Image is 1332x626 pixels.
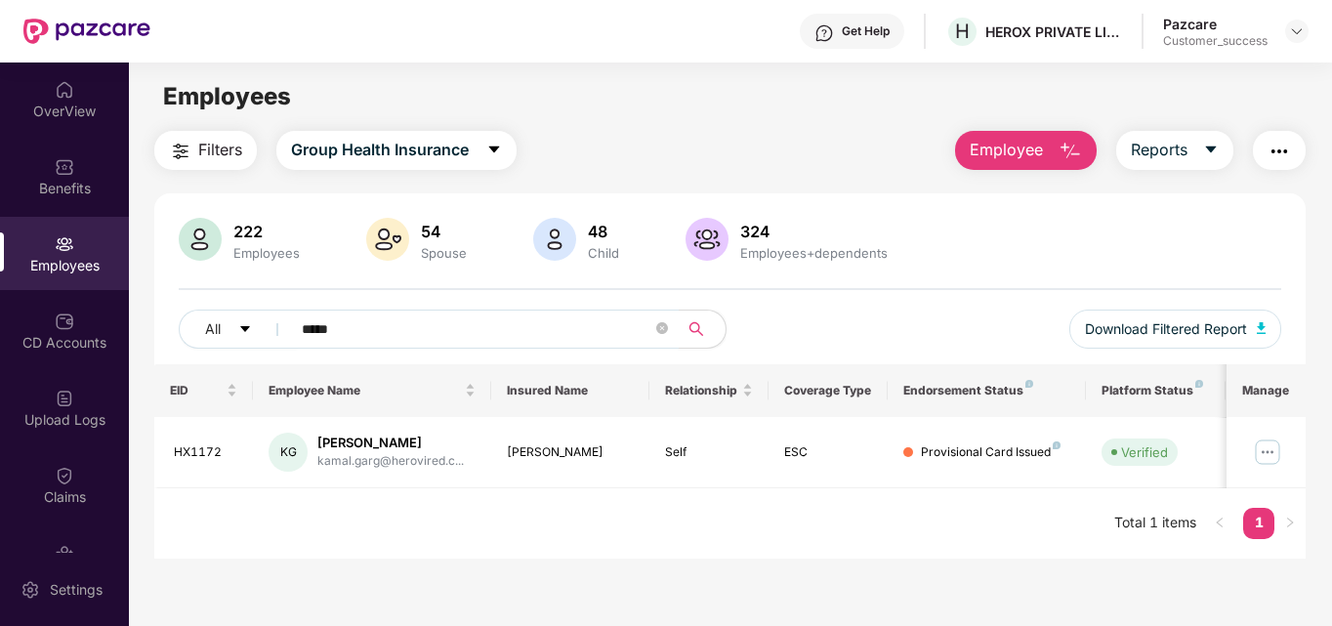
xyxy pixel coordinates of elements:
div: Endorsement Status [903,383,1070,398]
div: Customer_success [1163,33,1268,49]
span: Relationship [665,383,738,398]
img: New Pazcare Logo [23,19,150,44]
button: Reportscaret-down [1116,131,1233,170]
div: kamal.garg@herovired.c... [317,452,464,471]
img: svg+xml;base64,PHN2ZyBpZD0iVXBsb2FkX0xvZ3MiIGRhdGEtbmFtZT0iVXBsb2FkIExvZ3MiIHhtbG5zPSJodHRwOi8vd3... [55,389,74,408]
img: svg+xml;base64,PHN2ZyB4bWxucz0iaHR0cDovL3d3dy53My5vcmcvMjAwMC9zdmciIHhtbG5zOnhsaW5rPSJodHRwOi8vd3... [1059,140,1082,163]
div: HX1172 [174,443,238,462]
span: EID [170,383,224,398]
img: svg+xml;base64,PHN2ZyBpZD0iQ2xhaW0iIHhtbG5zPSJodHRwOi8vd3d3LnczLm9yZy8yMDAwL3N2ZyIgd2lkdGg9IjIwIi... [55,466,74,485]
img: svg+xml;base64,PHN2ZyBpZD0iSG9tZSIgeG1sbnM9Imh0dHA6Ly93d3cudzMub3JnLzIwMDAvc3ZnIiB3aWR0aD0iMjAiIG... [55,80,74,100]
span: Group Health Insurance [291,138,469,162]
li: Previous Page [1204,508,1235,539]
div: Platform Status [1102,383,1209,398]
div: Employees [229,245,304,261]
li: Total 1 items [1114,508,1196,539]
img: svg+xml;base64,PHN2ZyBpZD0iQmVuZWZpdHMiIHhtbG5zPSJodHRwOi8vd3d3LnczLm9yZy8yMDAwL3N2ZyIgd2lkdGg9Ij... [55,157,74,177]
img: svg+xml;base64,PHN2ZyBpZD0iRW1wbG95ZWVzIiB4bWxucz0iaHR0cDovL3d3dy53My5vcmcvMjAwMC9zdmciIHdpZHRoPS... [55,234,74,254]
button: Download Filtered Report [1069,310,1282,349]
button: Filters [154,131,257,170]
span: right [1284,517,1296,528]
span: Reports [1131,138,1187,162]
div: Verified [1121,442,1168,462]
img: svg+xml;base64,PHN2ZyB4bWxucz0iaHR0cDovL3d3dy53My5vcmcvMjAwMC9zdmciIHdpZHRoPSIyNCIgaGVpZ2h0PSIyNC... [1268,140,1291,163]
img: svg+xml;base64,PHN2ZyB4bWxucz0iaHR0cDovL3d3dy53My5vcmcvMjAwMC9zdmciIHhtbG5zOnhsaW5rPSJodHRwOi8vd3... [1257,322,1267,334]
div: 48 [584,222,623,241]
div: HEROX PRIVATE LIMITED [985,22,1122,41]
img: svg+xml;base64,PHN2ZyB4bWxucz0iaHR0cDovL3d3dy53My5vcmcvMjAwMC9zdmciIHhtbG5zOnhsaW5rPSJodHRwOi8vd3... [533,218,576,261]
div: Spouse [417,245,471,261]
img: svg+xml;base64,PHN2ZyB4bWxucz0iaHR0cDovL3d3dy53My5vcmcvMjAwMC9zdmciIHdpZHRoPSI4IiBoZWlnaHQ9IjgiIH... [1053,441,1061,449]
img: svg+xml;base64,PHN2ZyBpZD0iRW5kb3JzZW1lbnRzIiB4bWxucz0iaHR0cDovL3d3dy53My5vcmcvMjAwMC9zdmciIHdpZH... [55,543,74,563]
div: Child [584,245,623,261]
th: EID [154,364,254,417]
div: Provisional Card Issued [921,443,1061,462]
div: [PERSON_NAME] [507,443,635,462]
div: 54 [417,222,471,241]
img: svg+xml;base64,PHN2ZyB4bWxucz0iaHR0cDovL3d3dy53My5vcmcvMjAwMC9zdmciIHhtbG5zOnhsaW5rPSJodHRwOi8vd3... [686,218,728,261]
th: Coverage Type [769,364,888,417]
img: svg+xml;base64,PHN2ZyB4bWxucz0iaHR0cDovL3d3dy53My5vcmcvMjAwMC9zdmciIHhtbG5zOnhsaW5rPSJodHRwOi8vd3... [366,218,409,261]
button: Group Health Insurancecaret-down [276,131,517,170]
img: svg+xml;base64,PHN2ZyB4bWxucz0iaHR0cDovL3d3dy53My5vcmcvMjAwMC9zdmciIHdpZHRoPSI4IiBoZWlnaHQ9IjgiIH... [1025,380,1033,388]
span: Employee Name [269,383,461,398]
div: [PERSON_NAME] [317,434,464,452]
button: Employee [955,131,1097,170]
span: H [955,20,970,43]
div: ESC [784,443,872,462]
span: search [678,321,716,337]
span: close-circle [656,322,668,334]
th: Employee Name [253,364,491,417]
span: Employees [163,82,291,110]
img: svg+xml;base64,PHN2ZyBpZD0iU2V0dGluZy0yMHgyMCIgeG1sbnM9Imh0dHA6Ly93d3cudzMub3JnLzIwMDAvc3ZnIiB3aW... [21,580,40,600]
span: Download Filtered Report [1085,318,1247,340]
span: Filters [198,138,242,162]
img: svg+xml;base64,PHN2ZyBpZD0iRHJvcGRvd24tMzJ4MzIiIHhtbG5zPSJodHRwOi8vd3d3LnczLm9yZy8yMDAwL3N2ZyIgd2... [1289,23,1305,39]
span: All [205,318,221,340]
div: Self [665,443,753,462]
img: svg+xml;base64,PHN2ZyBpZD0iQ0RfQWNjb3VudHMiIGRhdGEtbmFtZT0iQ0QgQWNjb3VudHMiIHhtbG5zPSJodHRwOi8vd3... [55,312,74,331]
img: svg+xml;base64,PHN2ZyB4bWxucz0iaHR0cDovL3d3dy53My5vcmcvMjAwMC9zdmciIHdpZHRoPSIyNCIgaGVpZ2h0PSIyNC... [169,140,192,163]
li: Next Page [1274,508,1306,539]
div: 324 [736,222,892,241]
span: close-circle [656,320,668,339]
li: 1 [1243,508,1274,539]
th: Insured Name [491,364,650,417]
div: Get Help [842,23,890,39]
button: left [1204,508,1235,539]
span: caret-down [1203,142,1219,159]
button: right [1274,508,1306,539]
div: 222 [229,222,304,241]
img: manageButton [1252,437,1283,468]
span: caret-down [486,142,502,159]
span: Employee [970,138,1043,162]
img: svg+xml;base64,PHN2ZyB4bWxucz0iaHR0cDovL3d3dy53My5vcmcvMjAwMC9zdmciIHdpZHRoPSI4IiBoZWlnaHQ9IjgiIH... [1195,380,1203,388]
button: search [678,310,727,349]
img: svg+xml;base64,PHN2ZyB4bWxucz0iaHR0cDovL3d3dy53My5vcmcvMjAwMC9zdmciIHhtbG5zOnhsaW5rPSJodHRwOi8vd3... [179,218,222,261]
div: Pazcare [1163,15,1268,33]
a: 1 [1243,508,1274,537]
img: svg+xml;base64,PHN2ZyBpZD0iSGVscC0zMngzMiIgeG1sbnM9Imh0dHA6Ly93d3cudzMub3JnLzIwMDAvc3ZnIiB3aWR0aD... [814,23,834,43]
th: Relationship [649,364,769,417]
div: KG [269,433,308,472]
span: left [1214,517,1226,528]
th: Manage [1227,364,1306,417]
div: Settings [44,580,108,600]
div: Employees+dependents [736,245,892,261]
button: Allcaret-down [179,310,298,349]
span: caret-down [238,322,252,338]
